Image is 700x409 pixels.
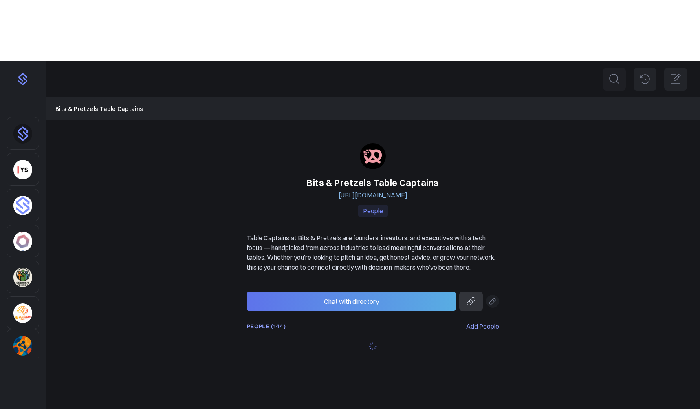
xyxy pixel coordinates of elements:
p: Table Captains at Bits & Pretzels are founders, investors, and executives with a tech focus — han... [247,233,499,272]
img: yorkseed.co [13,160,32,179]
img: 6gff4iocxuy891buyeergockefh7 [13,336,32,356]
button: Chat with directory [247,292,456,311]
img: bitsandpretzels.com [360,143,386,169]
a: PEOPLE (144) [247,323,286,329]
a: Add People [466,321,499,331]
img: 3pj2efuqyeig3cua8agrd6atck9r [13,268,32,287]
a: [URL][DOMAIN_NAME] [339,191,407,199]
h1: Bits & Pretzels Table Captains [247,176,499,190]
img: 2jp1kfh9ib76c04m8niqu4f45e0u [13,303,32,323]
nav: Breadcrumb [55,104,690,113]
img: 4sptar4mobdn0q43dsu7jy32kx6j [13,196,32,215]
img: purple-logo-f4f985042447f6d3a21d9d2f6d8e0030207d587b440d52f708815e5968048218.png [16,73,29,86]
img: dhnou9yomun9587rl8johsq6w6vr [13,124,32,144]
a: Bits & Pretzels Table Captains [55,104,143,113]
p: People [358,205,388,217]
img: 4hc3xb4og75h35779zhp6duy5ffo [13,232,32,251]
